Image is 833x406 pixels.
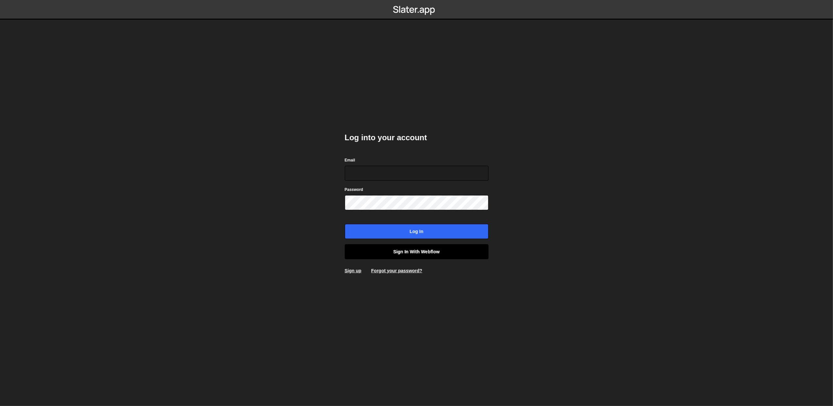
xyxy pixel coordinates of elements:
label: Password [345,186,363,193]
label: Email [345,157,355,163]
input: Log in [345,224,489,239]
a: Forgot your password? [371,268,422,273]
a: Sign in with Webflow [345,244,489,259]
a: Sign up [345,268,361,273]
h2: Log into your account [345,132,489,143]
